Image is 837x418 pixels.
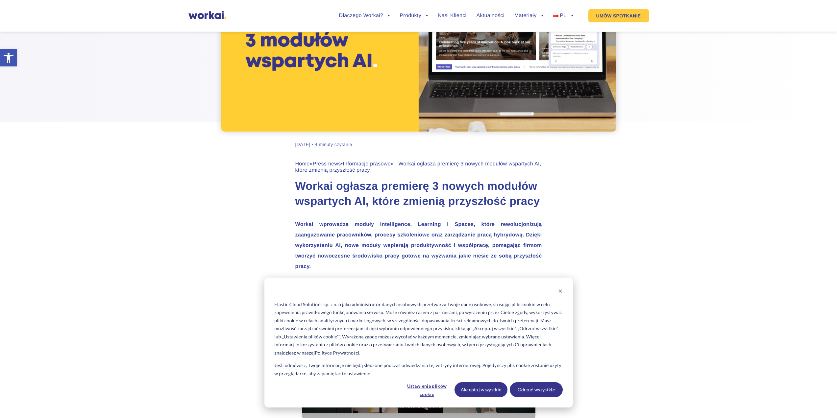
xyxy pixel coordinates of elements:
[295,161,310,167] a: Home
[514,13,543,18] a: Materiały
[295,161,542,173] div: » • » Workai ogłasza premierę 3 nowych modułów wspartych AI, które zmienią przyszłość pracy
[274,301,562,357] p: Elastic Cloud Solutions sp. z o. o jako administrator danych osobowych przetwarza Twoje dane osob...
[402,382,452,397] button: Ustawienia plików cookie
[558,288,563,296] button: Dismiss cookie banner
[560,13,566,18] span: PL
[476,13,504,18] a: Aktualności
[455,382,507,397] button: Akceptuj wszystkie
[264,278,573,407] div: Cookie banner
[400,13,428,18] a: Produkty
[274,361,562,378] p: Jeśli odmówisz, Twoje informacje nie będą śledzone podczas odwiedzania tej witryny internetowej. ...
[315,349,360,357] a: Polityce Prywatności.
[295,179,542,209] h1: Workai ogłasza premierę 3 nowych modułów wspartych AI, które zmienią przyszłość pracy
[588,9,649,22] a: UMÓW SPOTKANIE
[343,161,391,167] a: Informacje prasowe
[510,382,563,397] button: Odrzuć wszystkie
[438,13,466,18] a: Nasi Klienci
[339,13,390,18] a: Dlaczego Workai?
[553,13,573,18] a: PL
[313,161,341,167] a: Press news
[295,222,542,269] strong: Workai wprowadza moduły Intelligence, Learning i Spaces, które rewolucjonizują zaangażowanie prac...
[295,141,352,148] div: [DATE] • 4 minuty czytania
